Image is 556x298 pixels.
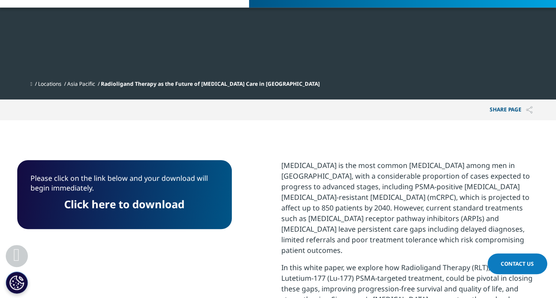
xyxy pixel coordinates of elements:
[483,99,539,120] p: Share PAGE
[501,260,534,267] span: Contact Us
[487,253,547,274] a: Contact Us
[64,197,184,211] a: Click here to download
[281,160,539,262] p: [MEDICAL_DATA] is the most common [MEDICAL_DATA] among men in [GEOGRAPHIC_DATA], with a considera...
[6,271,28,294] button: Cookies Settings
[67,80,95,88] a: Asia Pacific
[526,106,533,114] img: Share PAGE
[31,173,219,199] p: Please click on the link below and your download will begin immediately.
[483,99,539,120] button: Share PAGEShare PAGE
[101,80,320,88] span: Radioligand Therapy as the Future of [MEDICAL_DATA] Care in [GEOGRAPHIC_DATA]
[38,80,61,88] a: Locations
